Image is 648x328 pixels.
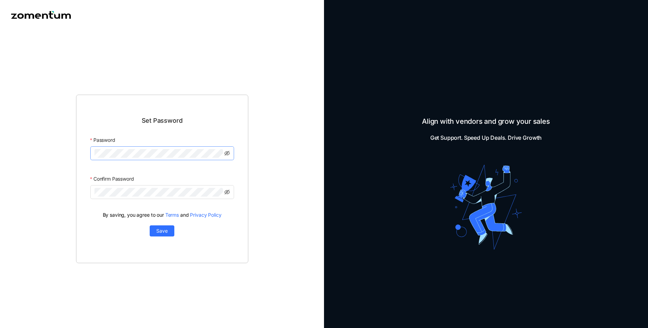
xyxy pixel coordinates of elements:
a: Terms [165,212,179,218]
span: Align with vendors and grow your sales [422,116,550,127]
img: Zomentum logo [11,11,71,19]
button: Save [150,225,174,236]
a: Privacy Policy [190,212,221,218]
span: eye-invisible [224,150,230,156]
span: Save [156,227,168,235]
label: Password [90,134,115,146]
span: By saving, you agree to our and [90,212,234,218]
span: Get Support. Speed Up Deals. Drive Growth [422,133,550,142]
label: Confirm Password [90,173,134,185]
input: Password [94,149,223,158]
span: eye-invisible [224,189,230,195]
input: Confirm Password [94,188,223,197]
keeper-lock: Open Keeper Popup [214,149,222,157]
span: Set Password [90,116,234,126]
